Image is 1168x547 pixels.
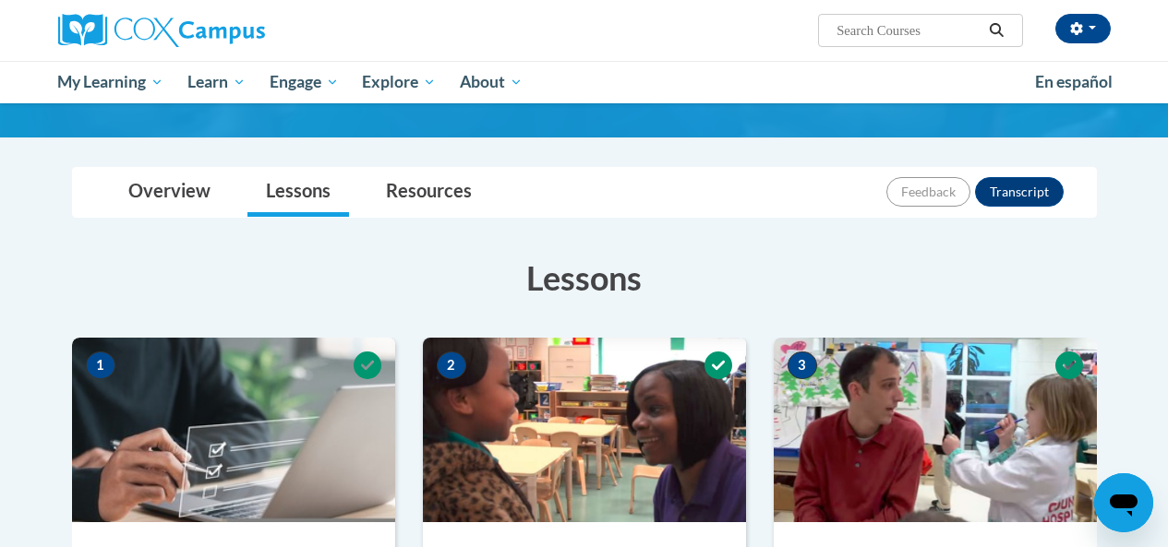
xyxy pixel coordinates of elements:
span: Engage [270,71,339,93]
button: Account Settings [1055,14,1111,43]
button: Search [982,19,1010,42]
a: Overview [110,168,229,217]
span: 3 [788,351,817,379]
img: Course Image [423,338,746,522]
a: About [448,61,535,103]
div: Main menu [44,61,1125,103]
span: En español [1035,72,1113,91]
img: Cox Campus [58,14,265,47]
iframe: Button to launch messaging window [1094,473,1153,532]
a: Cox Campus [58,14,391,47]
a: En español [1023,63,1125,101]
span: About [460,71,523,93]
a: Engage [258,61,351,103]
a: Explore [350,61,448,103]
span: My Learning [57,71,163,93]
a: Learn [175,61,258,103]
img: Course Image [72,338,395,522]
h3: Lessons [72,255,1097,301]
img: Course Image [774,338,1097,522]
span: 2 [437,351,466,379]
input: Search Courses [835,19,982,42]
a: My Learning [46,61,176,103]
a: Resources [367,168,490,217]
span: 1 [86,351,115,379]
button: Feedback [886,177,970,207]
button: Transcript [975,177,1064,207]
span: Explore [362,71,436,93]
a: Lessons [247,168,349,217]
span: Learn [187,71,246,93]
